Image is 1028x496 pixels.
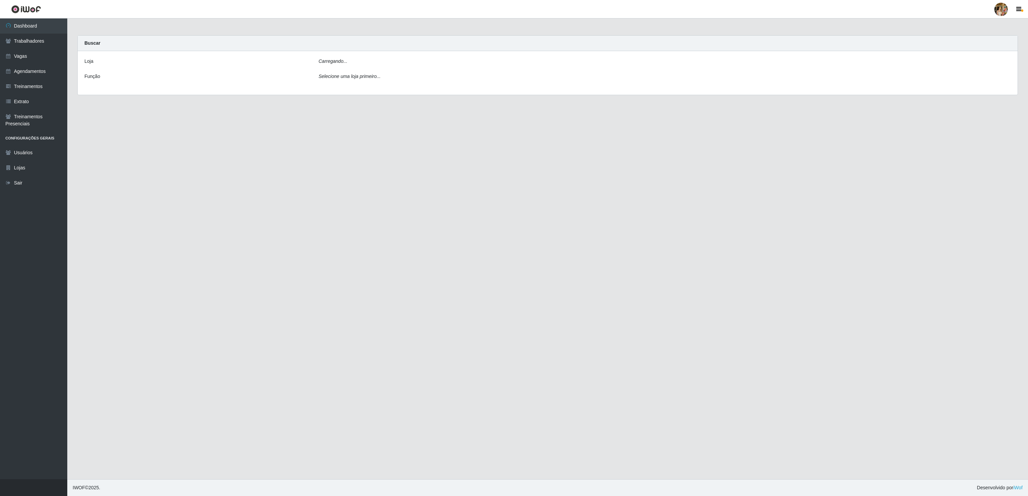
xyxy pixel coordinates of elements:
[84,40,100,46] strong: Buscar
[73,485,85,490] span: IWOF
[319,58,347,64] i: Carregando...
[84,73,100,80] label: Função
[1013,485,1023,490] a: iWof
[977,484,1023,491] span: Desenvolvido por
[84,58,93,65] label: Loja
[11,5,41,13] img: CoreUI Logo
[73,484,100,491] span: © 2025 .
[319,74,380,79] i: Selecione uma loja primeiro...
